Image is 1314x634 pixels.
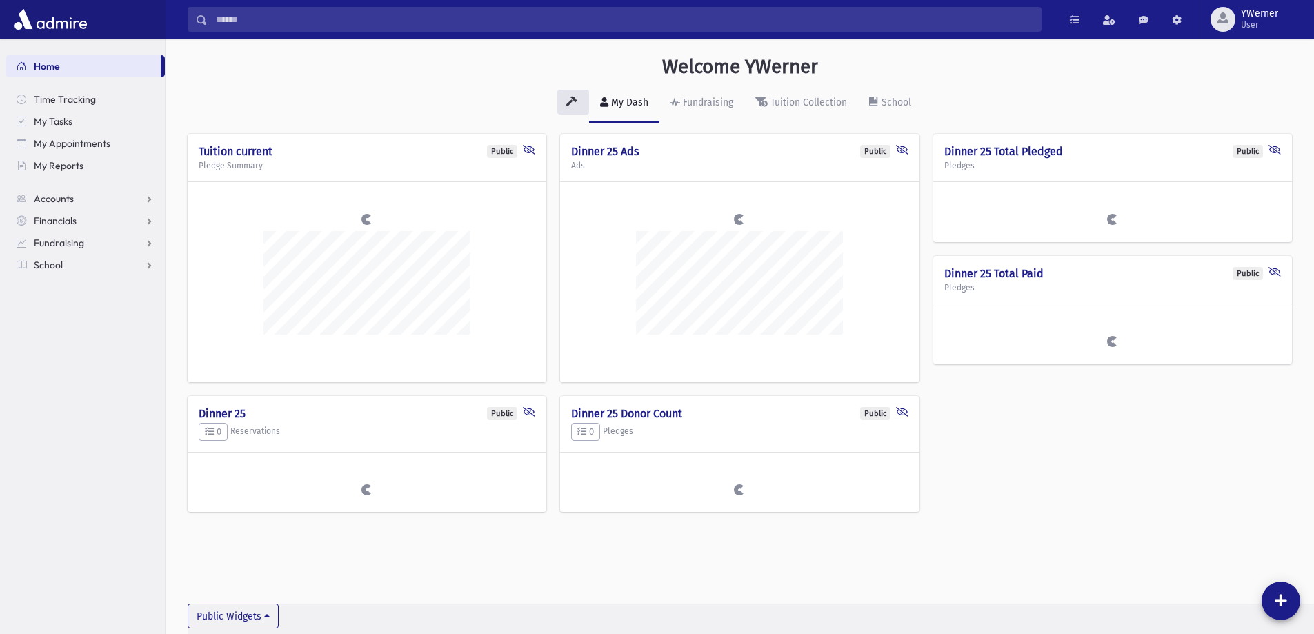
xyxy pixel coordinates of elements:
div: Public [1233,267,1263,280]
button: 0 [199,423,228,441]
span: My Reports [34,159,83,172]
a: My Appointments [6,132,165,155]
h4: Dinner 25 Total Paid [944,267,1281,280]
a: Time Tracking [6,88,165,110]
img: AdmirePro [11,6,90,33]
input: Search [208,7,1041,32]
div: School [879,97,911,108]
h4: Dinner 25 Donor Count [571,407,908,420]
div: Tuition Collection [768,97,847,108]
a: Financials [6,210,165,232]
span: User [1241,19,1278,30]
h5: Ads [571,161,908,170]
span: My Appointments [34,137,110,150]
span: Time Tracking [34,93,96,106]
div: My Dash [608,97,648,108]
span: 0 [577,426,594,437]
div: Public [1233,145,1263,158]
span: Fundraising [34,237,84,249]
h5: Reservations [199,423,535,441]
h3: Welcome YWerner [662,55,818,79]
a: Tuition Collection [744,84,858,123]
a: Fundraising [6,232,165,254]
div: Public [860,407,890,420]
h4: Dinner 25 [199,407,535,420]
a: School [858,84,922,123]
span: Financials [34,215,77,227]
div: Public [487,407,517,420]
a: School [6,254,165,276]
div: Public [860,145,890,158]
span: School [34,259,63,271]
h4: Tuition current [199,145,535,158]
span: Accounts [34,192,74,205]
a: Home [6,55,161,77]
button: Public Widgets [188,604,279,628]
h5: Pledges [944,283,1281,293]
h4: Dinner 25 Ads [571,145,908,158]
h4: Dinner 25 Total Pledged [944,145,1281,158]
a: Accounts [6,188,165,210]
button: 0 [571,423,600,441]
h5: Pledge Summary [199,161,535,170]
span: My Tasks [34,115,72,128]
a: My Tasks [6,110,165,132]
div: Public [487,145,517,158]
span: Home [34,60,60,72]
span: 0 [205,426,221,437]
a: My Dash [589,84,659,123]
h5: Pledges [944,161,1281,170]
a: My Reports [6,155,165,177]
h5: Pledges [571,423,908,441]
div: Fundraising [680,97,733,108]
span: YWerner [1241,8,1278,19]
a: Fundraising [659,84,744,123]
